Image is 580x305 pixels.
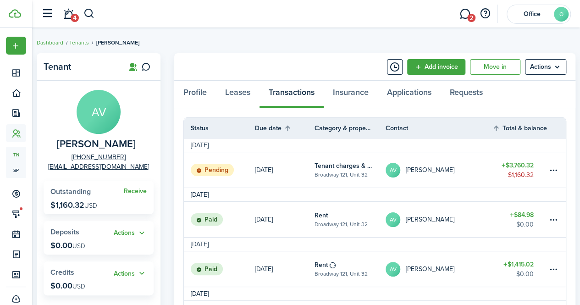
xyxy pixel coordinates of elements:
[315,123,386,133] th: Category & property
[50,281,85,290] p: $0.00
[315,202,386,237] a: RentBroadway 121, Unit 32
[255,264,273,274] p: [DATE]
[96,39,139,47] span: [PERSON_NAME]
[492,202,547,237] a: $84.98$0.00
[184,289,215,299] td: [DATE]
[406,216,454,223] table-profile-info-text: [PERSON_NAME]
[406,166,454,174] table-profile-info-text: [PERSON_NAME]
[191,213,223,226] status: Paid
[315,260,328,270] table-info-title: Rent
[44,61,117,72] panel-main-title: Tenant
[441,81,492,108] a: Requests
[83,6,95,22] button: Search
[191,164,234,177] status: Pending
[386,262,400,277] avatar-text: AV
[510,210,534,220] table-amount-title: $84.98
[77,90,121,134] avatar-text: AV
[503,260,534,269] table-amount-title: $1,415.02
[315,270,368,278] table-subtitle: Broadway 121, Unit 32
[525,59,566,75] menu-btn: Actions
[255,122,315,133] th: Sort
[386,152,492,188] a: AV[PERSON_NAME]
[72,152,126,162] a: [PHONE_NUMBER]
[48,162,149,172] a: [EMAIL_ADDRESS][DOMAIN_NAME]
[37,39,63,47] a: Dashboard
[386,212,400,227] avatar-text: AV
[50,241,85,250] p: $0.00
[386,202,492,237] a: AV[PERSON_NAME]
[514,11,550,17] span: Office
[255,215,273,224] p: [DATE]
[315,152,386,188] a: Tenant charges & feesBroadway 121, Unit 32
[315,251,386,287] a: RentBroadway 121, Unit 32
[50,200,97,210] p: $1,160.32
[124,188,147,195] a: Receive
[456,2,474,26] a: Messaging
[184,239,215,249] td: [DATE]
[184,190,215,200] td: [DATE]
[114,228,147,238] button: Open menu
[255,251,315,287] a: [DATE]
[114,228,147,238] button: Actions
[50,186,91,197] span: Outstanding
[378,81,441,108] a: Applications
[386,163,400,177] avatar-text: AV
[324,81,378,108] a: Insurance
[255,202,315,237] a: [DATE]
[184,202,255,237] a: Paid
[516,220,534,229] table-amount-description: $0.00
[508,170,534,180] table-amount-description: $1,160.32
[9,9,21,18] img: TenantCloud
[72,282,85,291] span: USD
[492,152,547,188] a: $3,760.32$1,160.32
[174,81,216,108] a: Profile
[114,268,147,279] button: Actions
[525,59,566,75] button: Open menu
[387,59,403,75] button: Timeline
[71,14,79,22] span: 4
[6,147,26,162] a: tn
[406,266,454,273] table-profile-info-text: [PERSON_NAME]
[60,2,77,26] a: Notifications
[492,251,547,287] a: $1,415.02$0.00
[50,267,74,277] span: Credits
[50,227,79,237] span: Deposits
[57,139,136,150] span: Axel Vaillancourt
[315,211,328,220] table-info-title: Rent
[39,5,56,22] button: Open sidebar
[386,251,492,287] a: AV[PERSON_NAME]
[69,39,89,47] a: Tenants
[386,123,492,133] th: Contact
[114,268,147,279] button: Open menu
[84,201,97,211] span: USD
[184,152,255,188] a: Pending
[470,59,520,75] a: Move in
[315,171,368,179] table-subtitle: Broadway 121, Unit 32
[467,14,475,22] span: 2
[315,161,372,171] table-info-title: Tenant charges & fees
[477,6,493,22] button: Open resource center
[216,81,260,108] a: Leases
[255,152,315,188] a: [DATE]
[6,162,26,178] a: sp
[554,7,569,22] avatar-text: O
[184,140,215,150] td: [DATE]
[6,37,26,55] button: Open menu
[255,165,273,175] p: [DATE]
[184,251,255,287] a: Paid
[72,241,85,251] span: USD
[502,161,534,170] table-amount-title: $3,760.32
[492,122,547,133] th: Sort
[191,263,223,276] status: Paid
[315,220,368,228] table-subtitle: Broadway 121, Unit 32
[516,269,534,279] table-amount-description: $0.00
[184,123,255,133] th: Status
[407,59,465,75] a: Add invoice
